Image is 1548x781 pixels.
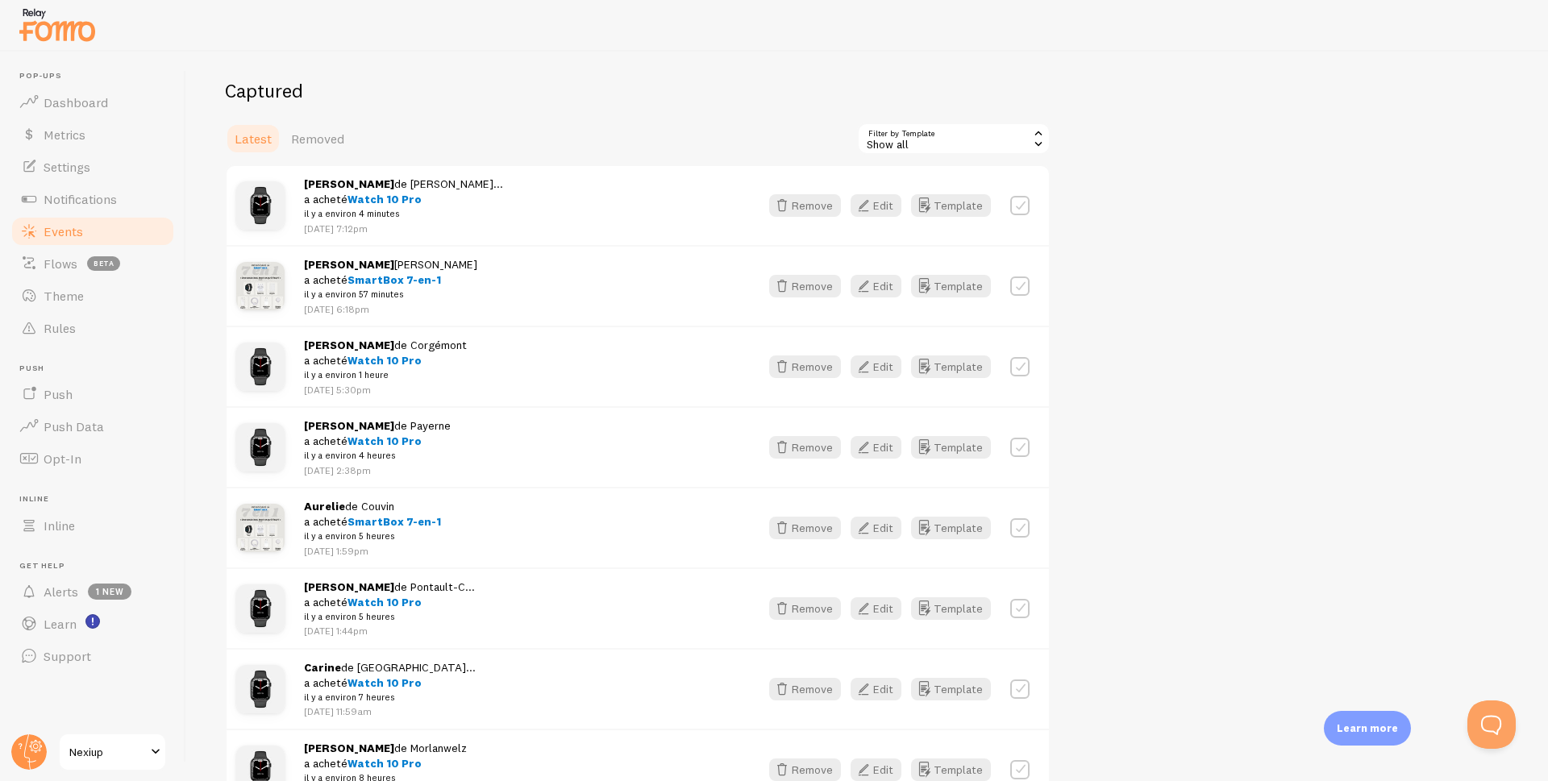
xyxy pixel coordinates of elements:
button: Remove [769,678,841,700]
button: Remove [769,597,841,620]
button: Template [911,355,991,378]
a: Opt-In [10,442,176,475]
img: BoxIphone_Prod_09_small.jpg [236,262,285,310]
p: Learn more [1337,721,1398,736]
small: il y a environ 5 heures [304,529,441,543]
button: Edit [851,758,901,781]
div: Show all [857,123,1051,155]
span: SmartBox 7-en-1 [347,514,441,529]
button: Template [911,678,991,700]
span: Pop-ups [19,71,176,81]
a: Dashboard [10,86,176,118]
a: Edit [851,517,911,539]
a: Edit [851,436,911,459]
button: Remove [769,758,841,781]
a: Theme [10,280,176,312]
a: Nexiup [58,733,167,771]
button: Remove [769,275,841,297]
a: Edit [851,275,911,297]
a: Metrics [10,118,176,151]
a: Edit [851,597,911,620]
button: Remove [769,517,841,539]
span: Get Help [19,561,176,571]
button: Template [911,194,991,217]
span: de [GEOGRAPHIC_DATA]... a acheté [304,660,476,705]
strong: [PERSON_NAME] [304,257,394,272]
strong: [PERSON_NAME] [304,177,394,191]
span: beta [87,256,120,271]
span: Dashboard [44,94,108,110]
a: Removed [281,123,354,155]
small: il y a environ 4 heures [304,448,451,463]
strong: [PERSON_NAME] [304,580,394,594]
button: Edit [851,436,901,459]
span: 1 new [88,584,131,600]
button: Remove [769,355,841,378]
a: Edit [851,355,911,378]
a: Inline [10,509,176,542]
a: Edit [851,758,911,781]
span: Inline [19,494,176,505]
span: Watch 10 Pro [347,192,422,206]
span: Notifications [44,191,117,207]
span: Push [19,363,176,374]
span: Flows [44,255,77,272]
span: Push [44,386,73,402]
a: Support [10,640,176,672]
span: Watch 10 Pro [347,756,422,771]
span: Removed [291,131,344,147]
a: Settings [10,151,176,183]
span: Metrics [44,127,85,143]
small: il y a environ 7 heures [304,690,476,704]
strong: [PERSON_NAME] [304,418,394,433]
span: Rules [44,320,76,336]
button: Edit [851,355,901,378]
p: [DATE] 7:12pm [304,222,503,235]
span: Alerts [44,584,78,600]
p: [DATE] 5:30pm [304,383,467,397]
strong: [PERSON_NAME] [304,338,394,352]
button: Template [911,597,991,620]
small: il y a environ 1 heure [304,368,467,382]
span: Support [44,648,91,664]
a: Template [911,275,991,297]
button: Template [911,517,991,539]
span: SmartBox 7-en-1 [347,272,441,287]
a: Events [10,215,176,247]
img: Montre_13_small.jpg [236,343,285,391]
p: [DATE] 11:59am [304,704,476,718]
strong: Carine [304,660,341,675]
span: Push Data [44,418,104,434]
span: Inline [44,517,75,534]
img: Montre_13_small.jpg [236,423,285,472]
a: Latest [225,123,281,155]
small: il y a environ 57 minutes [304,287,477,301]
img: fomo-relay-logo-orange.svg [17,4,98,45]
span: Watch 10 Pro [347,595,422,609]
button: Edit [851,597,901,620]
span: Watch 10 Pro [347,353,422,368]
a: Alerts 1 new [10,575,176,608]
button: Edit [851,194,901,217]
strong: Aurelie [304,499,345,513]
a: Edit [851,194,911,217]
span: Learn [44,616,77,632]
button: Template [911,436,991,459]
span: de Couvin a acheté [304,499,441,544]
img: Montre_13_small.jpg [236,584,285,633]
span: Events [44,223,83,239]
iframe: Help Scout Beacon - Open [1467,700,1516,749]
span: Watch 10 Pro [347,675,422,690]
span: de Pontault-C... a acheté [304,580,475,625]
img: Montre_13_small.jpg [236,181,285,230]
p: [DATE] 2:38pm [304,463,451,477]
button: Template [911,758,991,781]
span: [PERSON_NAME] a acheté [304,257,477,302]
a: Flows beta [10,247,176,280]
a: Push [10,378,176,410]
span: Theme [44,288,84,304]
